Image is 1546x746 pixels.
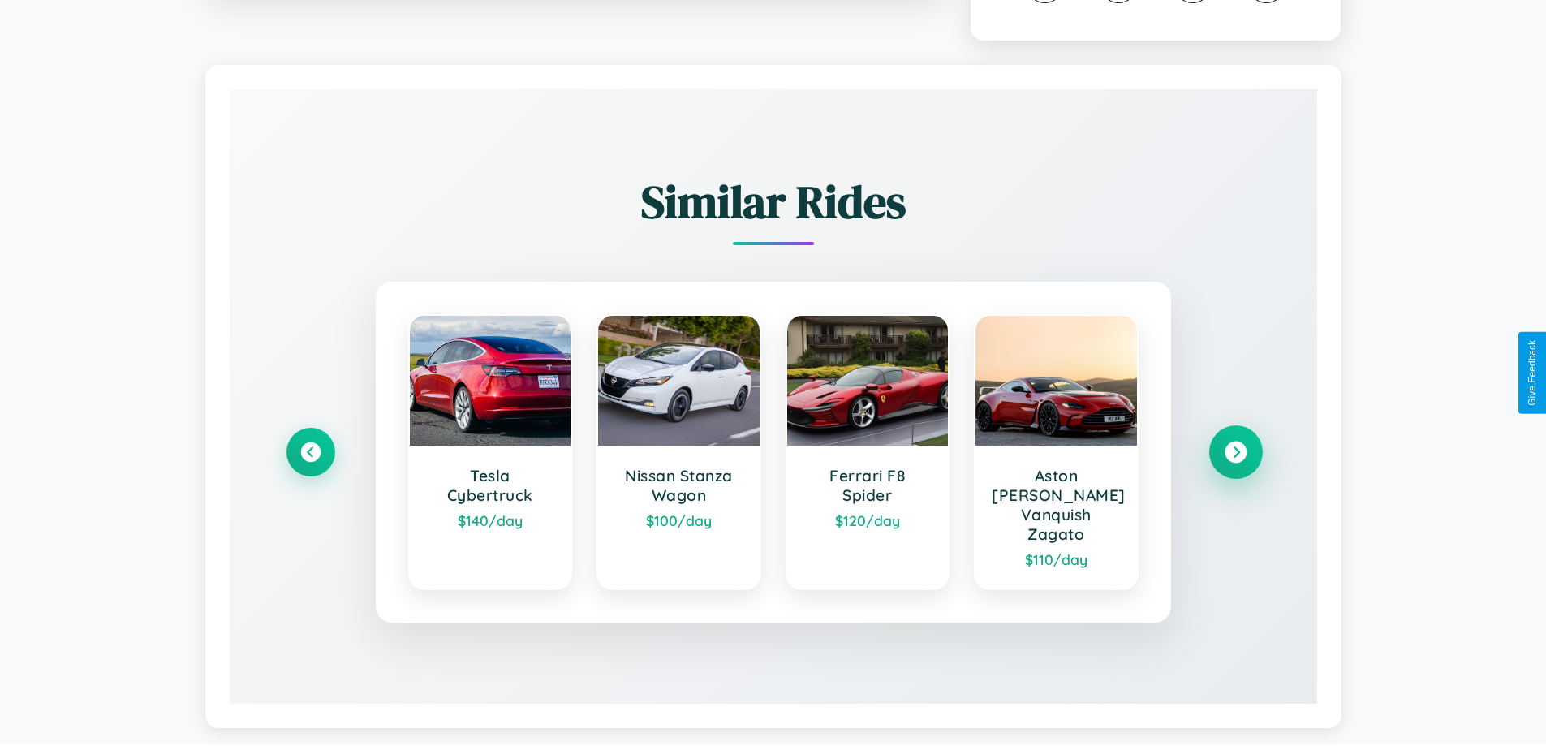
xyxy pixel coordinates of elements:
[426,466,555,505] h3: Tesla Cybertruck
[992,466,1121,544] h3: Aston [PERSON_NAME] Vanquish Zagato
[803,466,932,505] h3: Ferrari F8 Spider
[992,550,1121,568] div: $ 110 /day
[596,314,761,590] a: Nissan Stanza Wagon$100/day
[1527,340,1538,406] div: Give Feedback
[614,466,743,505] h3: Nissan Stanza Wagon
[408,314,573,590] a: Tesla Cybertruck$140/day
[974,314,1139,590] a: Aston [PERSON_NAME] Vanquish Zagato$110/day
[614,511,743,529] div: $ 100 /day
[426,511,555,529] div: $ 140 /day
[286,170,1260,233] h2: Similar Rides
[803,511,932,529] div: $ 120 /day
[786,314,950,590] a: Ferrari F8 Spider$120/day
